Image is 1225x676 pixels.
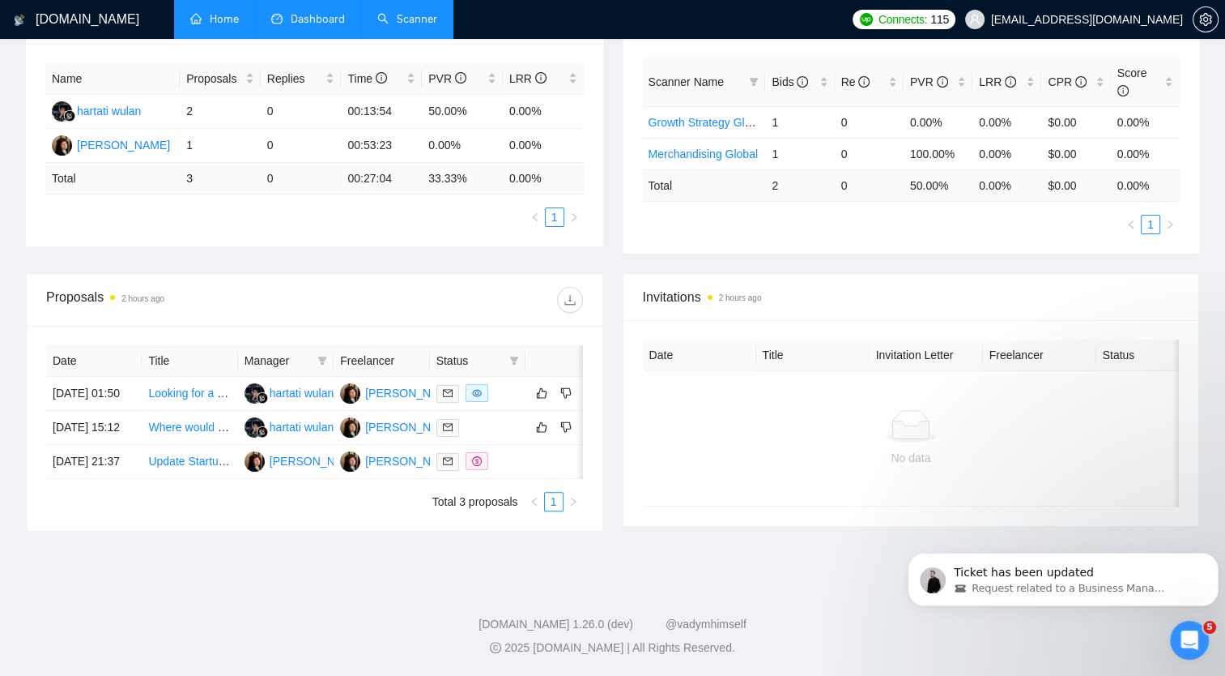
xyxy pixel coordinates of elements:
[78,409,94,426] img: Profile image for Nazar
[26,454,253,486] div: Hello! I’m Nazar, and I’ll gladly support you with your request 😊
[503,129,584,163] td: 0.00%
[558,293,582,306] span: download
[422,95,503,129] td: 50.00%
[1111,138,1180,169] td: 0.00%
[765,169,834,201] td: 2
[45,63,180,95] th: Name
[719,293,762,302] time: 2 hours ago
[317,356,327,366] span: filter
[649,116,767,129] a: Growth Strategy Global
[835,106,904,138] td: 0
[532,383,551,403] button: like
[835,138,904,169] td: 0
[972,169,1041,201] td: 0.00 %
[79,8,116,20] h1: Nazar
[564,208,584,227] button: right
[509,356,519,366] span: filter
[530,497,539,507] span: left
[545,493,563,511] a: 1
[51,531,64,544] button: Gif picker
[106,246,311,282] div: 🇺🇸 US-based business manager
[261,63,342,95] th: Replies
[564,492,583,511] button: right
[1111,106,1180,138] td: 0.00%
[261,95,342,129] td: 0
[535,72,547,83] span: info-circle
[46,377,142,411] td: [DATE] 01:50
[1121,215,1141,234] button: left
[1170,621,1209,660] iframe: Intercom live chat
[503,95,584,129] td: 0.00%
[506,349,522,373] span: filter
[858,76,870,88] span: info-circle
[569,212,579,222] span: right
[261,163,342,195] td: 0
[46,345,142,377] th: Date
[21,55,304,89] a: Request related to a Business Manager
[509,72,547,85] span: LRR
[142,377,237,411] td: Looking for a fashion designer who can make patterns for a kids clothing brand
[99,412,130,423] b: Nazar
[148,387,544,400] a: Looking for a fashion designer who can make patterns for a kids clothing brand
[525,492,544,511] li: Previous Page
[377,12,437,26] a: searchScanner
[649,75,724,88] span: Scanner Name
[904,138,972,169] td: 100.00%
[77,531,90,544] button: Upload attachment
[52,138,170,151] a: CM[PERSON_NAME]
[25,531,38,544] button: Emoji picker
[186,70,242,88] span: Proposals
[11,6,41,37] button: go back
[340,420,458,433] a: CM[PERSON_NAME]
[930,11,948,28] span: 115
[245,417,265,438] img: h
[261,129,342,163] td: 0
[340,454,458,467] a: CM[PERSON_NAME]
[772,75,808,88] span: Bids
[46,445,142,479] td: [DATE] 21:37
[443,456,453,466] span: mail
[860,13,873,26] img: upwork-logo.png
[422,163,503,195] td: 33.33 %
[142,411,237,445] td: Where would you allocate the £2000 grant funds? - need to know what you'd do-
[238,345,334,377] th: Manager
[148,455,307,468] a: Update Startup Financial Model
[979,75,1016,88] span: LRR
[46,9,72,35] img: Profile image for Nazar
[428,72,466,85] span: PVR
[972,106,1041,138] td: 0.00%
[525,208,545,227] li: Previous Page
[291,12,345,26] span: Dashboard
[472,456,482,466] span: dollar
[972,138,1041,169] td: 0.00%
[270,418,334,436] div: hartati wulan
[1193,13,1218,26] span: setting
[649,148,758,160] a: Merchandising Global
[878,11,927,28] span: Connects:
[13,295,311,407] div: AI Assistant from GigRadar 📡 says…
[910,75,948,88] span: PVR
[245,451,265,472] img: CM
[180,63,261,95] th: Proposals
[1117,66,1147,97] span: Score
[479,618,633,631] a: [DOMAIN_NAME] 1.26.0 (dev)
[1041,138,1110,169] td: $0.00
[119,256,298,272] div: 🇺🇸 US-based business manager
[99,410,246,425] div: joined the conversation
[340,417,360,438] img: CM
[490,642,501,653] span: copyright
[532,417,551,437] button: like
[77,136,170,154] div: [PERSON_NAME]
[52,135,72,156] img: CM
[190,12,239,26] a: homeHome
[271,13,283,24] span: dashboard
[52,101,72,122] img: h
[536,421,547,434] span: like
[103,531,116,544] button: Start recording
[46,287,314,313] div: Proposals
[1203,621,1216,634] span: 5
[13,95,311,151] div: AI Assistant from GigRadar 📡 says…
